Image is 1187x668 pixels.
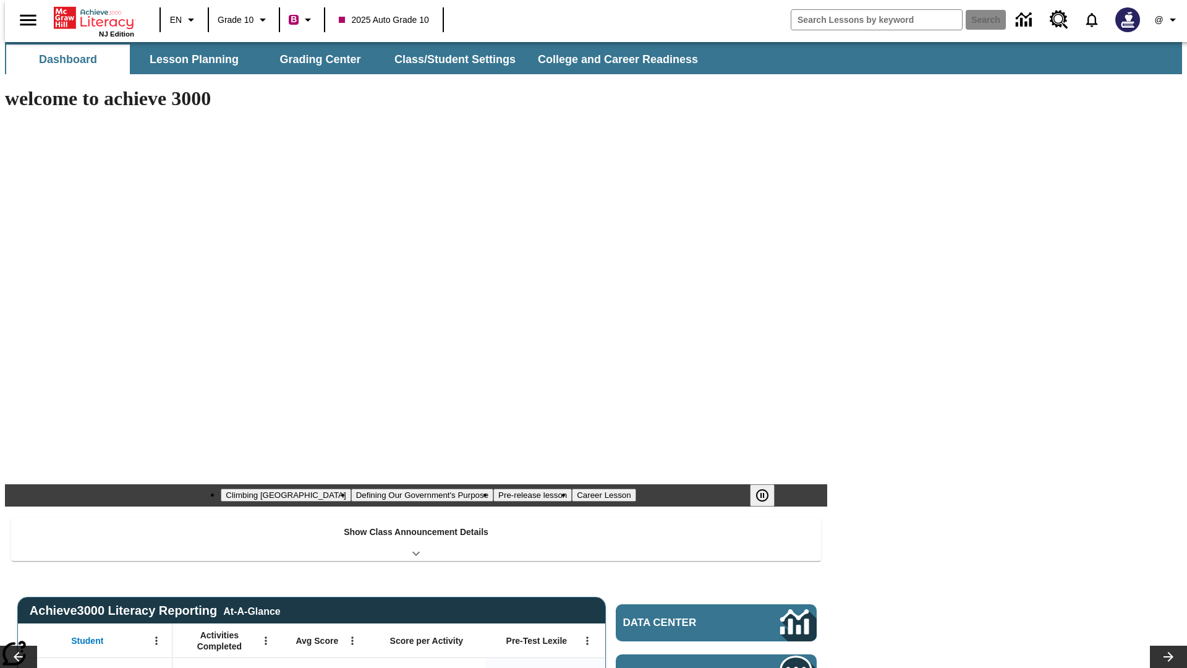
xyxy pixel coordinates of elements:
span: Pre-Test Lexile [506,635,568,646]
button: Dashboard [6,45,130,74]
span: Score per Activity [390,635,464,646]
button: Lesson carousel, Next [1150,646,1187,668]
button: Open side menu [10,2,46,38]
button: Slide 3 Pre-release lesson [493,489,572,502]
button: Open Menu [147,632,166,650]
div: At-A-Glance [223,604,280,617]
img: Avatar [1115,7,1140,32]
button: Pause [750,484,775,507]
button: Profile/Settings [1147,9,1187,31]
span: @ [1154,14,1163,27]
a: Data Center [616,604,817,641]
span: Activities Completed [179,630,260,652]
div: SubNavbar [5,45,709,74]
button: College and Career Readiness [528,45,708,74]
button: Grading Center [258,45,382,74]
button: Language: EN, Select a language [164,9,204,31]
span: Grade 10 [218,14,253,27]
button: Open Menu [343,632,362,650]
a: Notifications [1076,4,1108,36]
input: search field [791,10,962,30]
button: Grade: Grade 10, Select a grade [213,9,275,31]
h1: welcome to achieve 3000 [5,87,827,110]
div: SubNavbar [5,42,1182,74]
p: Show Class Announcement Details [344,526,488,539]
span: Achieve3000 Literacy Reporting [30,604,281,618]
button: Slide 2 Defining Our Government's Purpose [351,489,493,502]
button: Open Menu [257,632,275,650]
span: Student [71,635,103,646]
button: Select a new avatar [1108,4,1147,36]
button: Slide 4 Career Lesson [572,489,636,502]
span: 2025 Auto Grade 10 [339,14,428,27]
span: Avg Score [296,635,338,646]
button: Class/Student Settings [385,45,525,74]
span: Data Center [623,617,739,629]
div: Pause [750,484,787,507]
a: Data Center [1008,3,1042,37]
a: Home [54,6,134,30]
button: Boost Class color is violet red. Change class color [284,9,320,31]
button: Lesson Planning [132,45,256,74]
span: NJ Edition [99,30,134,38]
a: Resource Center, Will open in new tab [1042,3,1076,36]
button: Slide 1 Climbing Mount Tai [221,489,351,502]
span: B [291,12,297,27]
span: EN [170,14,182,27]
div: Show Class Announcement Details [11,518,821,561]
div: Home [54,4,134,38]
button: Open Menu [578,632,597,650]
